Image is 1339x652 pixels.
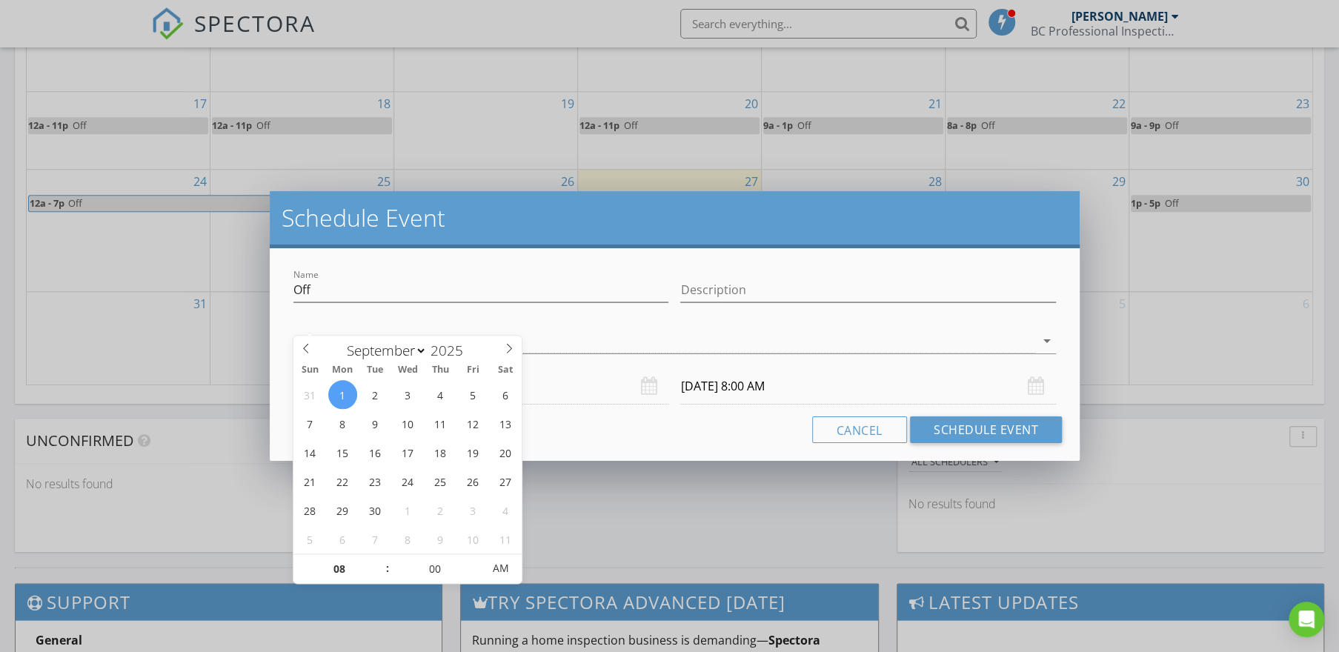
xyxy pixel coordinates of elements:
span: September 18, 2025 [426,438,455,467]
span: September 25, 2025 [426,467,455,496]
span: September 11, 2025 [426,409,455,438]
span: September 5, 2025 [459,380,488,409]
span: October 9, 2025 [426,525,455,553]
span: October 3, 2025 [459,496,488,525]
span: October 11, 2025 [491,525,519,553]
span: September 4, 2025 [426,380,455,409]
span: October 6, 2025 [328,525,357,553]
span: Thu [424,365,456,375]
span: September 16, 2025 [361,438,390,467]
span: August 31, 2025 [296,380,325,409]
span: September 20, 2025 [491,438,519,467]
span: Click to toggle [481,553,522,583]
span: September 24, 2025 [393,467,422,496]
span: September 6, 2025 [491,380,519,409]
span: September 14, 2025 [296,438,325,467]
span: October 2, 2025 [426,496,455,525]
span: September 9, 2025 [361,409,390,438]
span: September 13, 2025 [491,409,519,438]
span: September 3, 2025 [393,380,422,409]
span: September 2, 2025 [361,380,390,409]
span: Fri [456,365,489,375]
span: : [385,553,389,583]
span: September 21, 2025 [296,467,325,496]
input: Select date [680,368,1055,405]
i: arrow_drop_down [1038,332,1056,350]
span: Sat [489,365,522,375]
span: October 8, 2025 [393,525,422,553]
span: September 10, 2025 [393,409,422,438]
span: October 10, 2025 [459,525,488,553]
h2: Schedule Event [282,203,1068,233]
span: September 26, 2025 [459,467,488,496]
span: September 30, 2025 [361,496,390,525]
span: September 27, 2025 [491,467,519,496]
span: September 28, 2025 [296,496,325,525]
span: September 8, 2025 [328,409,357,438]
span: Wed [391,365,424,375]
input: Year [427,341,476,360]
span: September 22, 2025 [328,467,357,496]
span: Tue [359,365,391,375]
span: October 1, 2025 [393,496,422,525]
span: September 17, 2025 [393,438,422,467]
span: September 7, 2025 [296,409,325,438]
span: September 23, 2025 [361,467,390,496]
span: Mon [326,365,359,375]
span: September 12, 2025 [459,409,488,438]
span: September 29, 2025 [328,496,357,525]
span: September 1, 2025 [328,380,357,409]
span: Sun [293,365,326,375]
span: September 15, 2025 [328,438,357,467]
span: September 19, 2025 [459,438,488,467]
span: October 7, 2025 [361,525,390,553]
span: October 5, 2025 [296,525,325,553]
button: Schedule Event [910,416,1062,443]
button: Cancel [812,416,907,443]
span: October 4, 2025 [491,496,519,525]
div: Open Intercom Messenger [1289,602,1324,637]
